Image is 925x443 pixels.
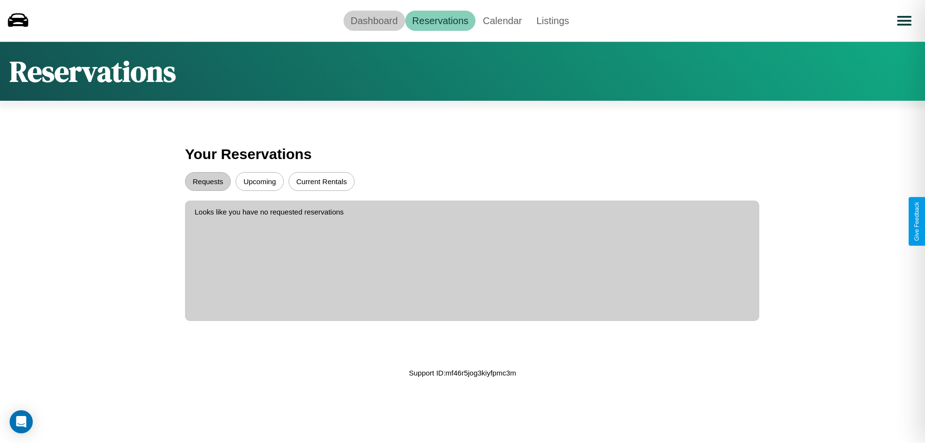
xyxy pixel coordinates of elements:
[185,141,740,167] h3: Your Reservations
[409,366,516,379] p: Support ID: mf46r5jog3kiyfpmc3m
[195,205,750,218] p: Looks like you have no requested reservations
[236,172,284,191] button: Upcoming
[10,52,176,91] h1: Reservations
[10,410,33,433] div: Open Intercom Messenger
[185,172,231,191] button: Requests
[529,11,576,31] a: Listings
[344,11,405,31] a: Dashboard
[913,202,920,241] div: Give Feedback
[405,11,476,31] a: Reservations
[891,7,918,34] button: Open menu
[289,172,355,191] button: Current Rentals
[476,11,529,31] a: Calendar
